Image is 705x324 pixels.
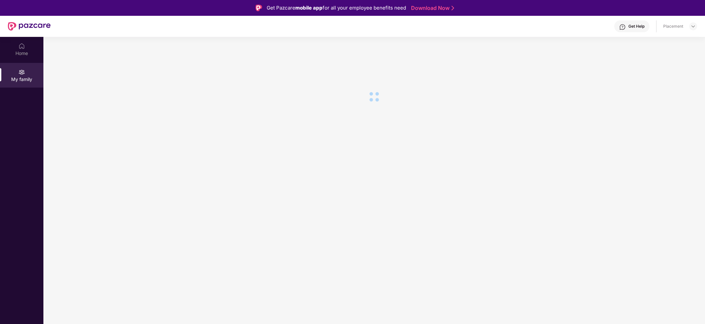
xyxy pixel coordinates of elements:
[267,4,406,12] div: Get Pazcare for all your employee benefits need
[451,5,454,12] img: Stroke
[295,5,323,11] strong: mobile app
[691,24,696,29] img: svg+xml;base64,PHN2ZyBpZD0iRHJvcGRvd24tMzJ4MzIiIHhtbG5zPSJodHRwOi8vd3d3LnczLm9yZy8yMDAwL3N2ZyIgd2...
[8,22,51,31] img: New Pazcare Logo
[411,5,452,12] a: Download Now
[663,24,683,29] div: Placement
[255,5,262,11] img: Logo
[628,24,644,29] div: Get Help
[18,43,25,49] img: svg+xml;base64,PHN2ZyBpZD0iSG9tZSIgeG1sbnM9Imh0dHA6Ly93d3cudzMub3JnLzIwMDAvc3ZnIiB3aWR0aD0iMjAiIG...
[619,24,626,30] img: svg+xml;base64,PHN2ZyBpZD0iSGVscC0zMngzMiIgeG1sbnM9Imh0dHA6Ly93d3cudzMub3JnLzIwMDAvc3ZnIiB3aWR0aD...
[18,69,25,75] img: svg+xml;base64,PHN2ZyB3aWR0aD0iMjAiIGhlaWdodD0iMjAiIHZpZXdCb3g9IjAgMCAyMCAyMCIgZmlsbD0ibm9uZSIgeG...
